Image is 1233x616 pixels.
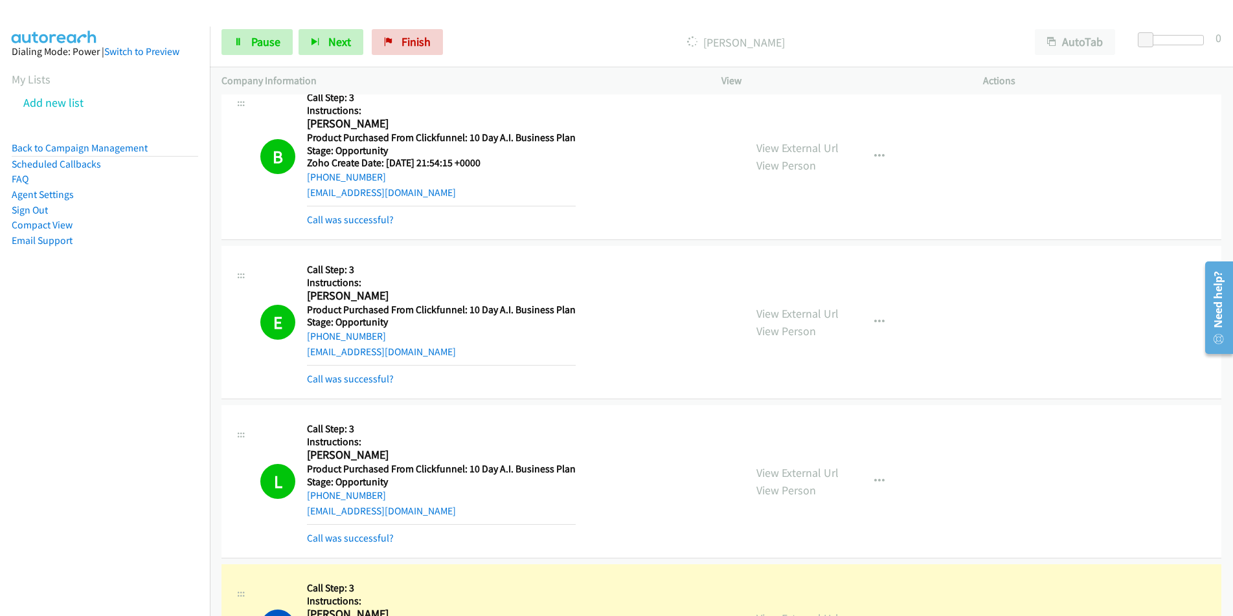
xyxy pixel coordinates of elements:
p: Company Information [221,73,698,89]
a: [EMAIL_ADDRESS][DOMAIN_NAME] [307,186,456,199]
h5: Call Step: 3 [307,263,576,276]
a: View External Url [756,140,839,155]
a: Scheduled Callbacks [12,158,101,170]
a: Compact View [12,219,73,231]
a: Switch to Preview [104,45,179,58]
p: [PERSON_NAME] [460,34,1012,51]
p: View [721,73,960,89]
h2: [PERSON_NAME] [307,116,571,131]
a: Call was successful? [307,214,394,226]
a: Finish [372,29,443,55]
h5: Stage: Opportunity [307,476,576,489]
span: Next [328,34,351,49]
a: [PHONE_NUMBER] [307,330,386,342]
h2: [PERSON_NAME] [307,448,571,463]
h5: Call Step: 3 [307,91,576,104]
h5: Product Purchased From Clickfunnel: 10 Day A.I. Business Plan [307,131,576,144]
a: Call was successful? [307,373,394,385]
button: AutoTab [1035,29,1115,55]
a: [PHONE_NUMBER] [307,171,386,183]
a: [PHONE_NUMBER] [307,489,386,501]
span: Pause [251,34,280,49]
h5: Stage: Opportunity [307,144,576,157]
h5: Instructions: [307,104,576,117]
h2: [PERSON_NAME] [307,289,571,303]
a: Agent Settings [12,188,74,201]
a: FAQ [12,173,28,185]
div: Dialing Mode: Power | [12,44,198,60]
h1: L [260,464,295,499]
h5: Product Purchased From Clickfunnel: 10 Day A.I. Business Plan [307,463,576,476]
a: Call was successful? [307,532,394,544]
iframe: Resource Center [1195,256,1233,359]
a: View Person [756,483,816,498]
div: 0 [1216,29,1221,47]
h1: E [260,305,295,340]
a: Add new list [23,95,84,110]
h5: Instructions: [307,595,576,608]
div: Delay between calls (in seconds) [1144,35,1204,45]
h5: Call Step: 3 [307,423,576,435]
a: [EMAIL_ADDRESS][DOMAIN_NAME] [307,505,456,517]
p: Actions [983,73,1221,89]
h5: Instructions: [307,276,576,289]
a: My Lists [12,72,51,87]
h5: Product Purchased From Clickfunnel: 10 Day A.I. Business Plan [307,303,576,316]
h5: Zoho Create Date: [DATE] 21:54:15 +0000 [307,157,576,170]
a: Sign Out [12,204,48,216]
h5: Instructions: [307,435,576,448]
span: Finish [402,34,431,49]
a: Back to Campaign Management [12,142,148,154]
a: [EMAIL_ADDRESS][DOMAIN_NAME] [307,346,456,358]
h5: Stage: Opportunity [307,316,576,329]
h5: Call Step: 3 [307,582,576,595]
a: View Person [756,158,816,173]
h1: B [260,139,295,174]
a: Email Support [12,234,73,247]
a: View Person [756,324,816,338]
button: Next [299,29,363,55]
a: Pause [221,29,293,55]
a: View External Url [756,465,839,480]
a: View External Url [756,306,839,321]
